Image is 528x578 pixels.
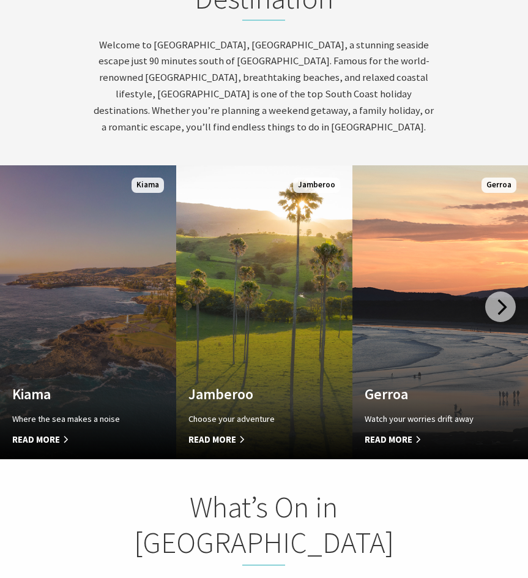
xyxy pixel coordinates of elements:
span: Read More [365,432,490,447]
p: Watch your worries drift away [365,412,490,426]
p: Choose your adventure [188,412,314,426]
p: Welcome to [GEOGRAPHIC_DATA], [GEOGRAPHIC_DATA], a stunning seaside escape just 90 minutes south ... [93,37,435,136]
span: Read More [12,432,138,447]
p: Where the sea makes a noise [12,412,138,426]
span: Kiama [132,178,164,193]
span: Jamberoo [293,178,340,193]
a: Custom Image Used Jamberoo Choose your adventure Read More Jamberoo [176,165,352,459]
h4: Kiama [12,386,138,403]
h4: Jamberoo [188,386,314,403]
span: Read More [188,432,314,447]
span: Gerroa [482,178,516,193]
h2: What’s On in [GEOGRAPHIC_DATA] [93,489,435,566]
h4: Gerroa [365,386,490,403]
